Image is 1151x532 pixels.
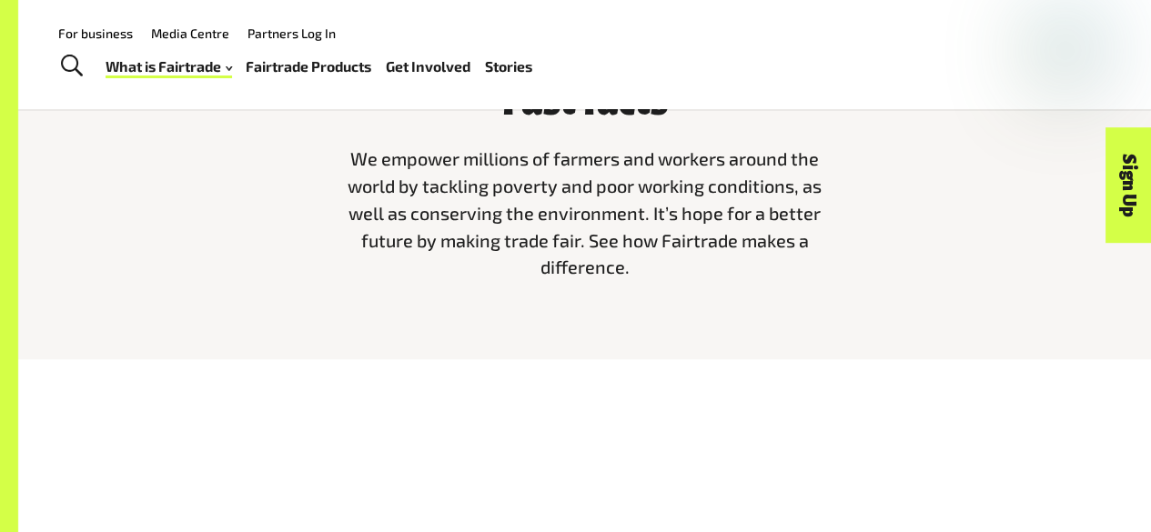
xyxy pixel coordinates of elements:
[247,25,336,41] a: Partners Log In
[485,54,532,79] a: Stories
[58,25,133,41] a: For business
[1030,16,1100,93] img: Fairtrade Australia New Zealand logo
[246,54,371,79] a: Fairtrade Products
[151,25,229,41] a: Media Centre
[386,54,470,79] a: Get Involved
[49,44,94,89] a: Toggle Search
[348,147,822,277] span: We empower millions of farmers and workers around the world by tackling poverty and poor working ...
[106,54,232,79] a: What is Fairtrade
